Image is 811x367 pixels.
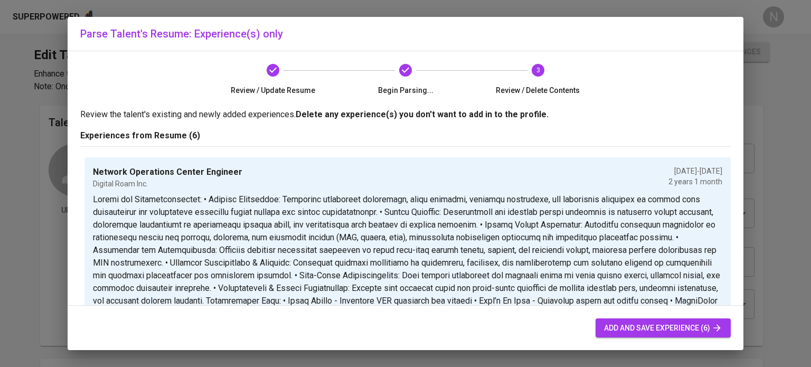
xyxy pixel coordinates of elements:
span: Review / Delete Contents [476,85,600,96]
p: [DATE] - [DATE] [668,166,722,176]
p: Loremi dol Sitametconsectet: • Adipisc Elitseddoe: Temporinc utlaboreet doloremagn, aliqu enimadm... [93,193,722,333]
h6: Parse Talent's Resume: Experience(s) only [80,25,731,42]
p: Review the talent's existing and newly added experiences. [80,108,731,121]
p: 2 years 1 month [668,176,722,187]
p: Experiences from Resume (6) [80,129,731,142]
b: Delete any experience(s) you don't want to add in to the profile. [296,109,549,119]
button: add and save experience (6) [596,318,731,338]
p: Digital Roam Inc. [93,178,242,189]
p: Network Operations Center Engineer [93,166,242,178]
span: add and save experience (6) [604,322,722,335]
span: Begin Parsing... [344,85,468,96]
text: 3 [536,67,540,74]
span: Review / Update Resume [211,85,335,96]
